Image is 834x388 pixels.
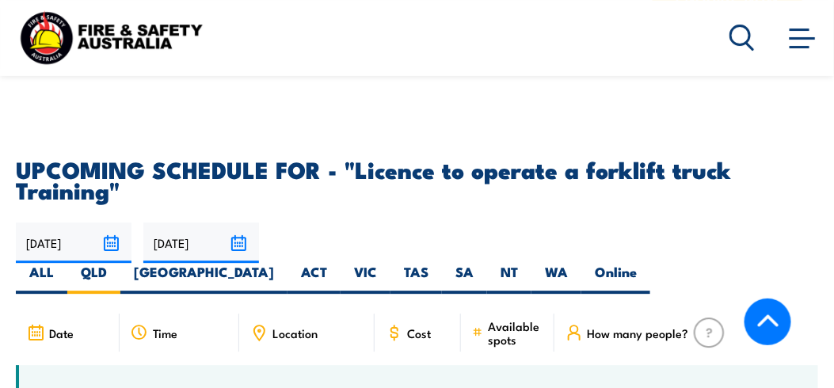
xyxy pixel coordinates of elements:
[288,263,341,294] label: ACT
[16,158,818,200] h2: UPCOMING SCHEDULE FOR - "Licence to operate a forklift truck Training"
[16,263,67,294] label: ALL
[16,223,131,263] input: From date
[390,263,442,294] label: TAS
[488,319,543,346] span: Available spots
[408,326,432,340] span: Cost
[143,223,259,263] input: To date
[531,263,581,294] label: WA
[588,326,689,340] span: How many people?
[272,326,318,340] span: Location
[67,263,120,294] label: QLD
[120,263,288,294] label: [GEOGRAPHIC_DATA]
[487,263,531,294] label: NT
[442,263,487,294] label: SA
[341,263,390,294] label: VIC
[581,263,650,294] label: Online
[153,326,177,340] span: Time
[49,326,74,340] span: Date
